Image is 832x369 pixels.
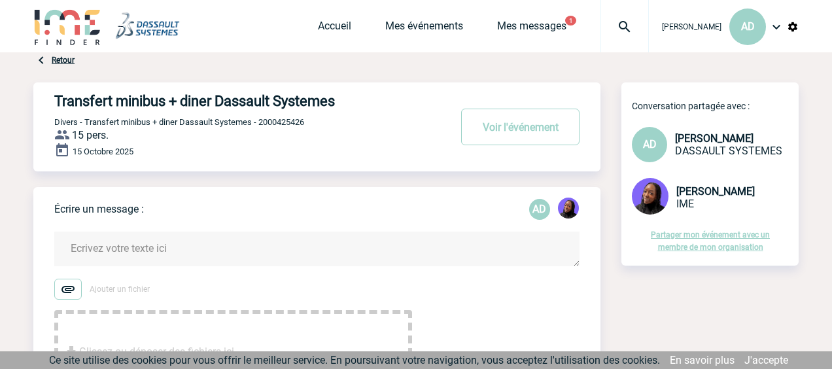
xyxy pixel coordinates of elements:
[90,285,150,294] span: Ajouter un fichier
[741,20,755,33] span: AD
[632,101,799,111] p: Conversation partagée avec :
[54,203,144,215] p: Écrire un message :
[73,147,133,156] span: 15 Octobre 2025
[632,178,668,215] img: 131349-0.png
[461,109,580,145] button: Voir l'événement
[565,16,576,26] button: 1
[676,185,755,198] span: [PERSON_NAME]
[33,8,101,45] img: IME-Finder
[49,354,660,366] span: Ce site utilise des cookies pour vous offrir le meilleur service. En poursuivant votre navigation...
[63,344,79,360] img: file_download.svg
[676,198,694,210] span: IME
[651,230,770,252] a: Partager mon événement avec un membre de mon organisation
[54,117,304,127] span: Divers - Transfert minibus + diner Dassault Systemes - 2000425426
[744,354,788,366] a: J'accepte
[52,56,75,65] a: Retour
[318,20,351,38] a: Accueil
[558,198,579,221] div: Tabaski THIAM
[497,20,566,38] a: Mes messages
[529,199,550,220] div: Anne-Catherine DELECROIX
[529,199,550,220] p: AD
[643,138,657,150] span: AD
[385,20,463,38] a: Mes événements
[675,132,754,145] span: [PERSON_NAME]
[54,93,411,109] h4: Transfert minibus + diner Dassault Systemes
[675,145,782,157] span: DASSAULT SYSTEMES
[662,22,721,31] span: [PERSON_NAME]
[558,198,579,219] img: 131349-0.png
[670,354,735,366] a: En savoir plus
[72,129,109,141] span: 15 pers.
